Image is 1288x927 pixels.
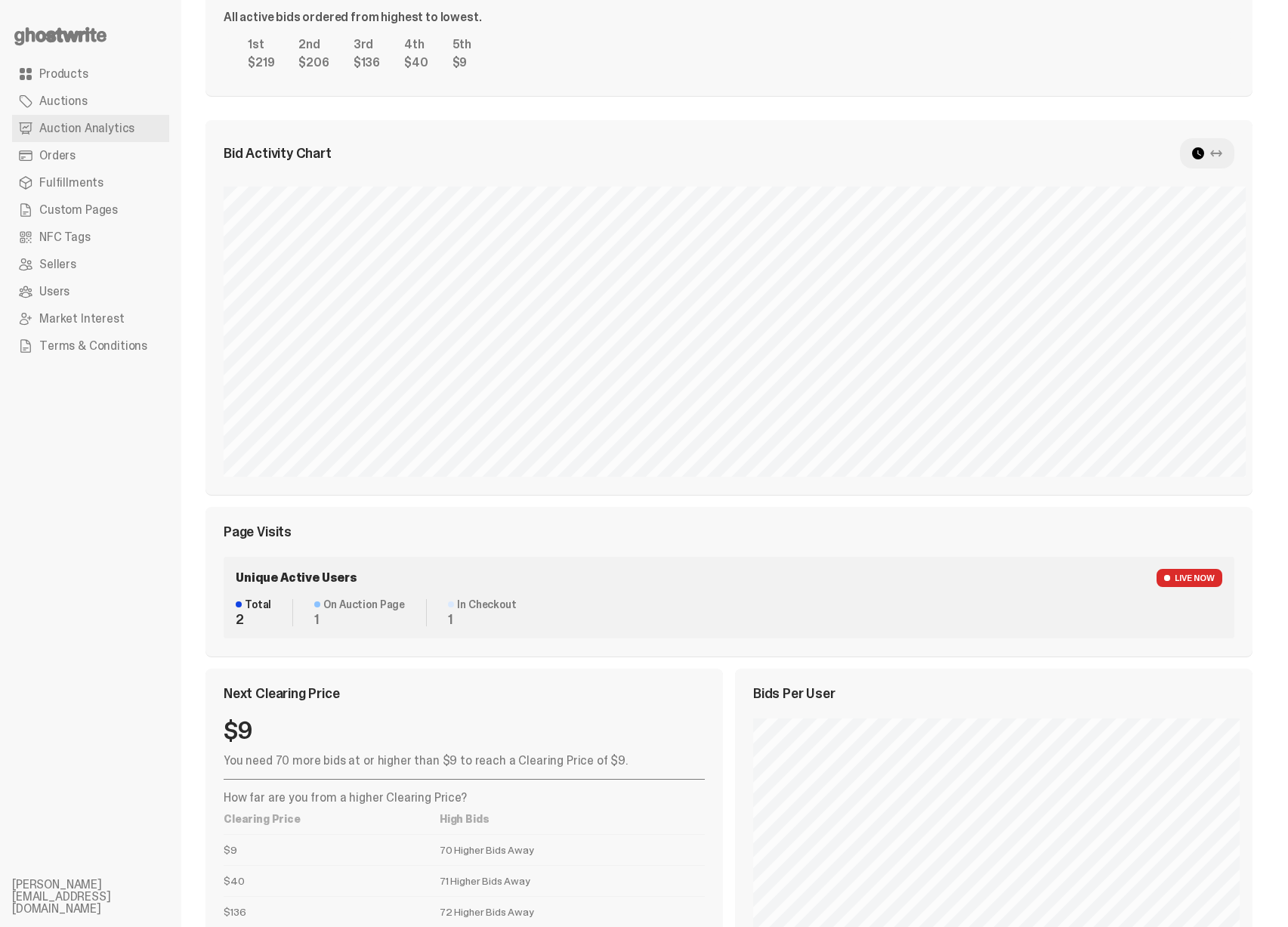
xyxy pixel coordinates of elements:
span: Terms & Conditions [39,340,147,352]
span: Bid Activity Chart [224,147,332,160]
span: Custom Pages [39,204,118,216]
a: Auctions [12,88,169,115]
span: Users [39,286,69,298]
a: Users [12,278,169,305]
span: Unique Active Users [236,572,357,584]
div: 3rd [354,39,380,51]
span: Sellers [39,258,76,270]
div: 5th [452,39,472,51]
td: 71 Higher Bids Away [440,865,705,896]
p: You need 70 more bids at or higher than $9 to reach a Clearing Price of $9. [224,755,705,767]
div: $136 [354,57,380,69]
th: Clearing Price [224,804,440,835]
td: $40 [224,865,440,896]
div: $9 [224,718,705,743]
div: $219 [248,57,274,69]
div: 1st [248,39,274,51]
a: Auction Analytics [12,115,169,142]
span: Next Clearing Price [224,687,340,700]
dt: In Checkout [448,599,516,610]
a: NFC Tags [12,224,169,251]
span: NFC Tags [39,231,91,243]
div: 4th [404,39,428,51]
dt: Total [236,599,271,610]
td: 72 Higher Bids Away [440,896,705,927]
span: Page Visits [224,525,292,539]
dt: On Auction Page [314,599,405,610]
td: 70 Higher Bids Away [440,834,705,865]
li: [PERSON_NAME][EMAIL_ADDRESS][DOMAIN_NAME] [12,879,193,915]
div: $40 [404,57,428,69]
a: Sellers [12,251,169,278]
div: All active bids ordered from highest to lowest. [224,11,481,23]
th: High Bids [440,804,705,835]
span: Products [39,68,88,80]
a: Products [12,60,169,88]
dd: 1 [314,613,405,626]
p: How far are you from a higher Clearing Price? [224,792,705,804]
span: Orders [39,150,76,162]
span: Auction Analytics [39,122,134,134]
span: Fulfillments [39,177,103,189]
td: $9 [224,834,440,865]
a: Terms & Conditions [12,332,169,360]
div: $9 [452,57,472,69]
span: Market Interest [39,313,125,325]
a: Market Interest [12,305,169,332]
span: Bids Per User [753,687,836,700]
td: $136 [224,896,440,927]
div: $206 [298,57,329,69]
dd: 1 [448,613,516,626]
div: 2nd [298,39,329,51]
a: Orders [12,142,169,169]
a: Custom Pages [12,196,169,224]
dd: 2 [236,613,271,626]
span: LIVE NOW [1157,569,1222,587]
a: Fulfillments [12,169,169,196]
span: Auctions [39,95,88,107]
